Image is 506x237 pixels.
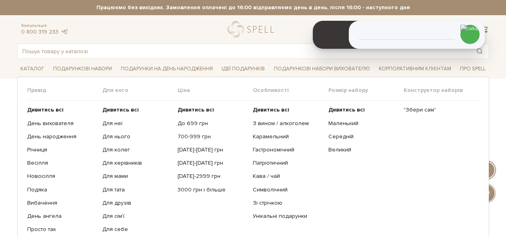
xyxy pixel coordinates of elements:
[253,186,322,193] a: Символічний
[102,106,172,114] a: Дивитись всі
[102,133,172,140] a: Для нього
[178,133,247,140] a: 700-999 грн
[102,106,139,113] b: Дивитись всі
[118,63,216,75] a: Подарунки на День народження
[253,106,289,113] b: Дивитись всі
[328,133,398,140] a: Середній
[17,63,48,75] a: Каталог
[253,213,322,220] a: Унікальні подарунки
[27,213,96,220] a: День ангела
[27,186,96,193] a: Подяка
[328,106,365,113] b: Дивитись всі
[27,106,64,113] b: Дивитись всі
[60,28,68,35] a: telegram
[376,62,454,76] a: Корпоративним клієнтам
[178,106,247,114] a: Дивитись всі
[27,146,96,153] a: Річниця
[27,173,96,180] a: Новосілля
[102,186,172,193] a: Для тата
[457,63,489,75] a: Про Spell
[102,213,172,220] a: Для сім'ї
[253,87,328,94] span: Особливості
[27,226,96,233] a: Просто так
[102,146,172,153] a: Для колег
[27,199,96,207] a: Вибачення
[328,146,398,153] a: Великий
[21,28,58,35] a: 0 800 319 233
[27,120,96,127] a: День вихователя
[404,106,473,114] a: "Збери сам"
[328,120,398,127] a: Маленький
[253,106,322,114] a: Дивитись всі
[328,87,404,94] span: Розмір набору
[253,173,322,180] a: Кава / чай
[228,21,278,38] a: logo
[102,87,178,94] span: Для кого
[102,120,172,127] a: Для неї
[470,44,489,58] button: Пошук товару у каталозі
[21,23,68,28] span: Консультація:
[253,120,322,127] a: З вином / алкоголем
[27,87,102,94] span: Привід
[178,159,247,167] a: [DATE]-[DATE] грн
[178,146,247,153] a: [DATE]-[DATE] грн
[218,63,268,75] a: Ідеї подарунків
[27,159,96,167] a: Весілля
[17,4,489,11] strong: Працюємо без вихідних. Замовлення оплачені до 16:00 відправляємо день в день, після 16:00 - насту...
[102,159,172,167] a: Для керівників
[27,133,96,140] a: День народження
[271,62,373,76] a: Подарункові набори вихователю
[178,173,247,180] a: [DATE]-2999 грн
[178,87,253,94] span: Ціна
[18,44,470,58] input: Пошук товару у каталозі
[102,226,172,233] a: Для себе
[253,133,322,140] a: Карамельний
[178,186,247,193] a: 3000 грн і більше
[253,159,322,167] a: Патріотичний
[102,173,172,180] a: Для мами
[178,106,214,113] b: Дивитись всі
[50,63,115,75] a: Подарункові набори
[404,87,479,94] span: Конструктор наборів
[328,106,398,114] a: Дивитись всі
[253,146,322,153] a: Гастрономічний
[102,199,172,207] a: Для друзів
[27,106,96,114] a: Дивитись всі
[178,120,247,127] a: До 699 грн
[253,199,322,207] a: Зі стрічкою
